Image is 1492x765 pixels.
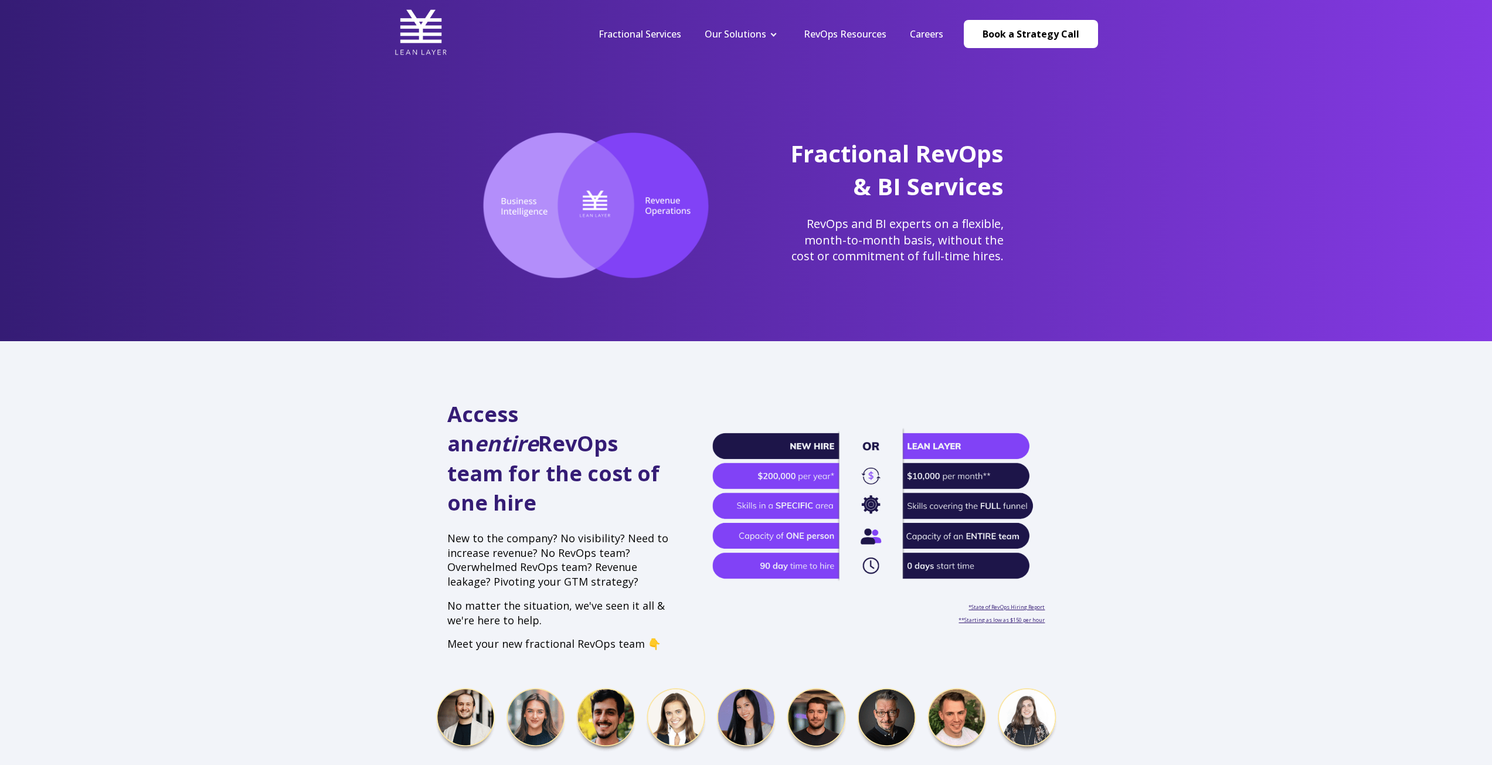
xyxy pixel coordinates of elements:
em: entire [474,429,538,458]
a: **Starting as low as $150 per hour [959,616,1045,624]
a: RevOps Resources [804,28,886,40]
div: Navigation Menu [587,28,955,40]
span: Fractional RevOps & BI Services [790,137,1004,202]
a: Book a Strategy Call [964,20,1098,48]
p: Meet your new fractional RevOps team 👇 [447,637,674,651]
img: Lean Layer Logo [395,6,447,59]
p: New to the company? No visibility? Need to increase revenue? No RevOps team? Overwhelmed RevOps t... [447,531,674,589]
img: Revenue Operations Fractional Services side by side Comparison hiring internally vs us [712,426,1045,583]
span: RevOps and BI experts on a flexible, month-to-month basis, without the cost or commitment of full... [791,216,1004,264]
a: Careers [910,28,943,40]
a: *State of RevOps Hiring Report [968,603,1045,611]
span: Access an RevOps team for the cost of one hire [447,400,660,517]
p: No matter the situation, we've seen it all & we're here to help. [447,599,674,628]
a: Our Solutions [705,28,766,40]
img: Lean Layer, the intersection of RevOps and Business Intelligence [465,132,727,280]
a: Fractional Services [599,28,681,40]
